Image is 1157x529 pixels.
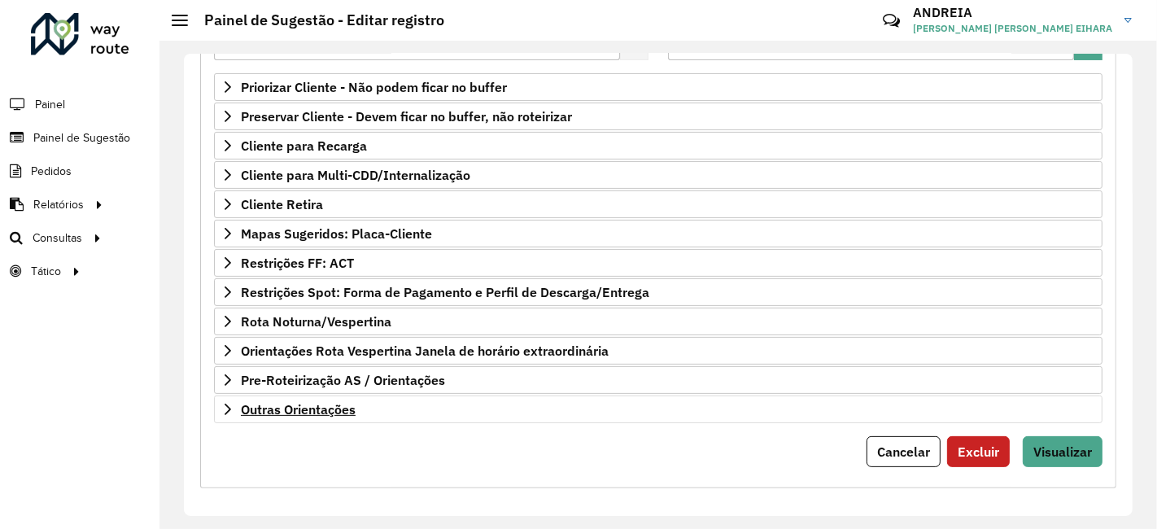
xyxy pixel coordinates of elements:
[188,11,444,29] h2: Painel de Sugestão - Editar registro
[241,286,649,299] span: Restrições Spot: Forma de Pagamento e Perfil de Descarga/Entrega
[214,396,1102,423] a: Outras Orientações
[867,436,941,467] button: Cancelar
[214,161,1102,189] a: Cliente para Multi-CDD/Internalização
[241,315,391,328] span: Rota Noturna/Vespertina
[31,263,61,280] span: Tático
[33,196,84,213] span: Relatórios
[947,436,1010,467] button: Excluir
[214,278,1102,306] a: Restrições Spot: Forma de Pagamento e Perfil de Descarga/Entrega
[913,5,1112,20] h3: ANDREIA
[214,220,1102,247] a: Mapas Sugeridos: Placa-Cliente
[214,132,1102,160] a: Cliente para Recarga
[31,163,72,180] span: Pedidos
[1023,436,1102,467] button: Visualizar
[241,139,367,152] span: Cliente para Recarga
[214,103,1102,130] a: Preservar Cliente - Devem ficar no buffer, não roteirizar
[241,344,609,357] span: Orientações Rota Vespertina Janela de horário extraordinária
[214,190,1102,218] a: Cliente Retira
[874,3,909,38] a: Contato Rápido
[241,81,507,94] span: Priorizar Cliente - Não podem ficar no buffer
[214,337,1102,365] a: Orientações Rota Vespertina Janela de horário extraordinária
[214,366,1102,394] a: Pre-Roteirização AS / Orientações
[241,227,432,240] span: Mapas Sugeridos: Placa-Cliente
[241,110,572,123] span: Preservar Cliente - Devem ficar no buffer, não roteirizar
[241,403,356,416] span: Outras Orientações
[33,230,82,247] span: Consultas
[214,249,1102,277] a: Restrições FF: ACT
[913,21,1112,36] span: [PERSON_NAME] [PERSON_NAME] EIHARA
[1033,444,1092,460] span: Visualizar
[33,129,130,146] span: Painel de Sugestão
[214,73,1102,101] a: Priorizar Cliente - Não podem ficar no buffer
[958,444,999,460] span: Excluir
[241,256,354,269] span: Restrições FF: ACT
[877,444,930,460] span: Cancelar
[241,198,323,211] span: Cliente Retira
[35,96,65,113] span: Painel
[241,168,470,181] span: Cliente para Multi-CDD/Internalização
[214,308,1102,335] a: Rota Noturna/Vespertina
[241,374,445,387] span: Pre-Roteirização AS / Orientações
